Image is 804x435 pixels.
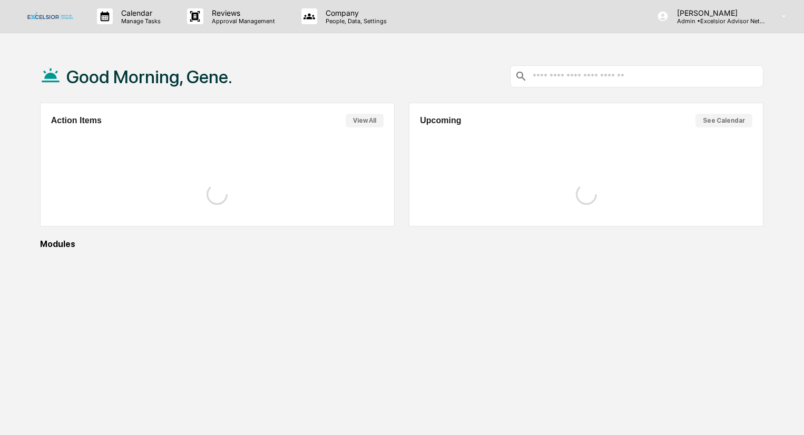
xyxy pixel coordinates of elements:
[113,17,166,25] p: Manage Tasks
[420,116,461,125] h2: Upcoming
[51,116,102,125] h2: Action Items
[25,12,76,21] img: logo
[66,66,232,87] h1: Good Morning, Gene.
[40,239,763,249] div: Modules
[669,17,767,25] p: Admin • Excelsior Advisor Network
[203,8,280,17] p: Reviews
[317,17,392,25] p: People, Data, Settings
[695,114,752,127] button: See Calendar
[669,8,767,17] p: [PERSON_NAME]
[346,114,384,127] button: View All
[770,400,799,429] iframe: Open customer support
[113,8,166,17] p: Calendar
[317,8,392,17] p: Company
[203,17,280,25] p: Approval Management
